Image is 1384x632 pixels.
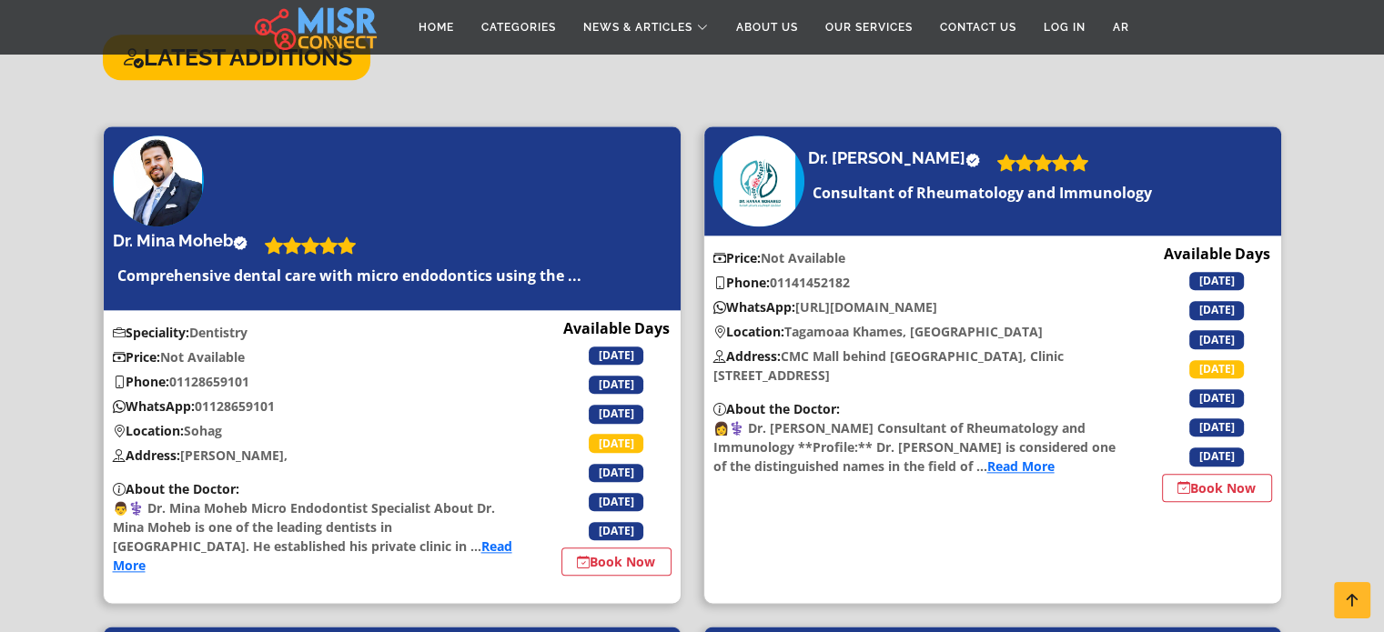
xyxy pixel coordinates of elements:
[1189,447,1244,466] span: [DATE]
[589,376,643,394] span: [DATE]
[103,35,370,80] h4: Latest Additions
[704,399,1132,476] p: 👩⚕️ Dr. [PERSON_NAME] Consultant of Rheumatology and Immunology **Profile:** Dr. [PERSON_NAME] is...
[113,324,189,341] b: Speciality:
[713,400,840,417] b: About the Doctor:
[713,249,761,266] b: Price:
[808,182,1157,204] a: Consultant of Rheumatology and Immunology
[704,346,1132,385] p: CMC Mall behind [GEOGRAPHIC_DATA], Clinic [STREET_ADDRESS]
[104,479,531,575] p: 👨⚕️ Dr. Mina Moheb Micro Endodontist Specialist About Dr. Mina Moheb is one of the leading dentis...
[1030,10,1099,45] a: Log in
[104,323,531,342] p: Dentistry
[104,372,531,391] p: 01128659101
[1189,272,1244,290] span: [DATE]
[113,537,512,574] a: Read More
[1162,243,1272,502] div: Available Days
[104,421,531,440] p: Sohag
[1189,389,1244,407] span: [DATE]
[808,148,980,168] h4: Dr. [PERSON_NAME]
[713,323,784,340] b: Location:
[104,446,531,465] p: [PERSON_NAME],
[104,347,531,366] p: Not Available
[1099,10,1143,45] a: AR
[812,10,926,45] a: Our Services
[987,457,1055,475] a: Read More
[704,322,1132,341] p: Tagamoaa Khames, [GEOGRAPHIC_DATA]
[589,493,643,511] span: [DATE]
[713,298,795,316] b: WhatsApp:
[405,10,468,45] a: Home
[113,397,195,415] b: WhatsApp:
[1162,474,1272,502] a: Book Now
[113,446,180,464] b: Address:
[722,10,812,45] a: About Us
[113,231,256,251] a: Dr. Mina Moheb
[113,373,169,390] b: Phone:
[926,10,1030,45] a: Contact Us
[104,396,531,416] p: 01128659101
[561,547,672,576] a: Book Now
[589,405,643,423] span: [DATE]
[113,422,184,439] b: Location:
[704,297,1132,316] p: [URL][DOMAIN_NAME]
[113,265,586,286] a: Comprehensive dental care with micro endodontics using the ...
[255,5,377,50] img: main.misr_connect
[583,19,692,35] span: News & Articles
[113,348,160,366] b: Price:
[589,346,643,365] span: [DATE]
[713,274,770,291] b: Phone:
[965,153,980,167] svg: Verified account
[561,317,672,577] div: Available Days
[704,248,1132,267] p: Not Available
[589,522,643,540] span: [DATE]
[808,148,988,168] a: Dr. [PERSON_NAME]
[713,135,804,226] img: Dr. Hanaa Mohamed Hassan
[233,236,248,250] svg: Verified account
[113,480,239,497] b: About the Doctor:
[570,10,722,45] a: News & Articles
[113,231,248,251] h4: Dr. Mina Moheb
[113,135,204,226] img: Dr. Mina Moheb
[704,273,1132,292] p: 01141452182
[589,464,643,482] span: [DATE]
[1189,301,1244,319] span: [DATE]
[1189,360,1244,378] span: [DATE]
[1189,418,1244,436] span: [DATE]
[1189,330,1244,348] span: [DATE]
[713,347,781,365] b: Address:
[589,434,643,452] span: [DATE]
[468,10,570,45] a: Categories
